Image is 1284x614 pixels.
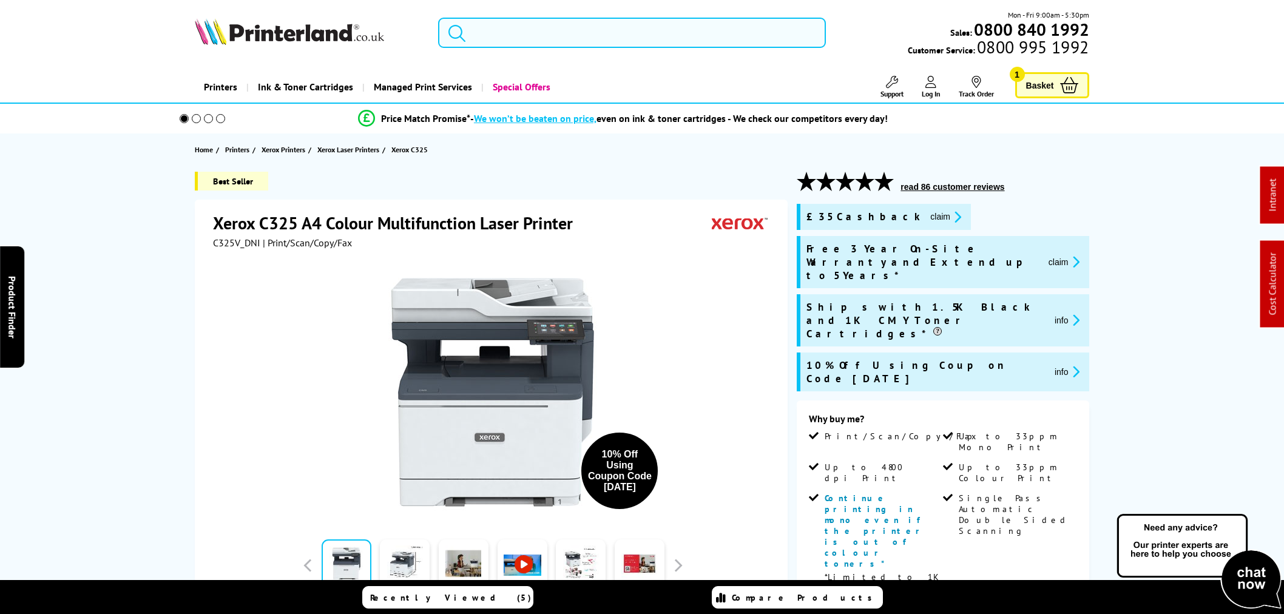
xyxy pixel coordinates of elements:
span: Best Seller [195,172,268,191]
span: Support [880,89,904,98]
h1: Xerox C325 A4 Colour Multifunction Laser Printer [213,212,585,234]
img: Printerland Logo [195,18,384,45]
span: Customer Service: [908,41,1089,56]
span: Xerox C325 [391,143,428,156]
img: Xerox C325 [374,273,612,511]
a: Xerox C325 [391,143,431,156]
a: Printers [195,72,246,103]
div: Why buy me? [809,413,1076,431]
a: Recently Viewed (5) [362,586,533,609]
a: Xerox Laser Printers [317,143,382,156]
a: Managed Print Services [362,72,481,103]
span: £35 Cashback [806,210,921,224]
a: Basket 1 [1015,72,1089,98]
button: promo-description [1051,365,1083,379]
span: Xerox Printers [262,143,305,156]
a: Support [880,76,904,98]
img: Xerox [712,212,768,234]
span: Ink & Toner Cartridges [258,72,353,103]
a: Home [195,143,216,156]
a: Cost Calculator [1266,253,1279,315]
span: Home [195,143,213,156]
span: Up to 33ppm Mono Print [959,431,1074,453]
span: We won’t be beaten on price, [474,112,596,124]
a: Special Offers [481,72,559,103]
b: 0800 840 1992 [974,18,1089,41]
span: 1 [1010,67,1025,82]
a: Xerox Printers [262,143,308,156]
span: Compare Products [732,592,879,603]
a: Printers [225,143,252,156]
span: Basket [1026,77,1054,93]
li: modal_Promise [163,108,1083,129]
a: Compare Products [712,586,883,609]
span: 0800 995 1992 [975,41,1089,53]
span: Ships with 1.5K Black and 1K CMY Toner Cartridges* [806,300,1045,340]
span: Print/Scan/Copy/Fax [825,431,981,442]
span: Mon - Fri 9:00am - 5:30pm [1008,9,1089,21]
a: Intranet [1266,179,1279,212]
span: | Print/Scan/Copy/Fax [263,237,352,249]
button: read 86 customer reviews [897,181,1008,192]
span: Recently Viewed (5) [370,592,532,603]
span: Continue printing in mono even if the printer is out of colour toners* [825,493,927,569]
span: Single Pass Automatic Double Sided Scanning [959,493,1074,536]
a: Printerland Logo [195,18,422,47]
button: promo-description [1051,313,1083,327]
span: Printers [225,143,249,156]
a: Log In [922,76,941,98]
a: Track Order [959,76,994,98]
div: 10% Off Using Coupon Code [DATE] [587,449,652,493]
span: Product Finder [6,276,18,339]
button: promo-description [927,210,965,224]
img: Open Live Chat window [1114,512,1284,612]
span: Xerox Laser Printers [317,143,379,156]
span: 10% Off Using Coupon Code [DATE] [806,359,1045,385]
span: C325V_DNI [213,237,260,249]
div: - even on ink & toner cartridges - We check our competitors every day! [470,112,888,124]
a: 0800 840 1992 [972,24,1089,35]
p: *Limited to 1K Pages [825,569,940,602]
span: Free 3 Year On-Site Warranty and Extend up to 5 Years* [806,242,1039,282]
button: promo-description [1045,255,1083,269]
span: Sales: [950,27,972,38]
span: Price Match Promise* [381,112,470,124]
span: Up to 33ppm Colour Print [959,462,1074,484]
span: Up to 4800 dpi Print [825,462,940,484]
a: Ink & Toner Cartridges [246,72,362,103]
span: Log In [922,89,941,98]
